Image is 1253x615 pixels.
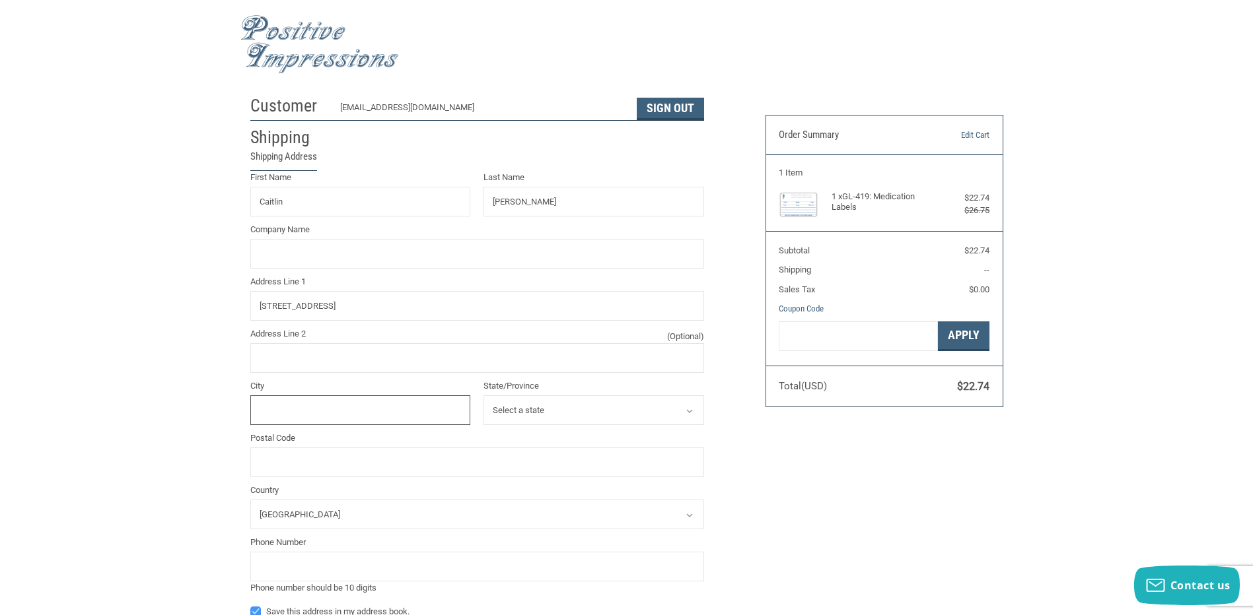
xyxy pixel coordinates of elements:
[250,223,704,236] label: Company Name
[250,484,704,497] label: Country
[1170,578,1231,593] span: Contact us
[250,149,317,171] legend: Shipping Address
[969,284,989,294] span: $0.00
[250,327,704,340] label: Address Line 2
[667,330,704,343] small: (Optional)
[779,321,938,351] input: Gift Certificate or Coupon Code
[250,536,704,549] label: Phone Number
[779,129,922,142] h3: Order Summary
[779,380,827,392] span: Total (USD)
[1134,566,1240,605] button: Contact us
[250,275,704,288] label: Address Line 1
[779,168,989,178] h3: 1 Item
[250,171,471,184] label: First Name
[984,265,989,275] span: --
[832,191,934,213] h4: 1 x GL-419: Medication Labels
[779,304,824,313] a: Coupon Code
[483,171,704,184] label: Last Name
[250,432,704,445] label: Postal Code
[779,265,811,275] span: Shipping
[957,380,989,393] span: $22.74
[937,191,989,205] div: $22.74
[637,98,704,120] button: Sign Out
[250,379,471,393] label: City
[779,284,815,294] span: Sales Tax
[937,204,989,217] div: $26.75
[964,245,989,255] span: $22.74
[250,127,328,148] h2: Shipping
[250,95,328,117] h2: Customer
[250,581,704,595] div: Phone number should be 10 digits
[340,101,624,120] div: [EMAIL_ADDRESS][DOMAIN_NAME]
[483,379,704,393] label: State/Province
[779,245,810,255] span: Subtotal
[240,15,399,74] img: Positive Impressions
[922,129,989,142] a: Edit Cart
[938,321,989,351] button: Apply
